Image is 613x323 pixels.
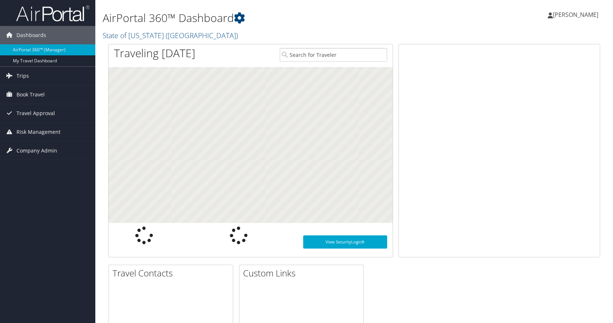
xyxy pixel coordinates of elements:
[548,4,606,26] a: [PERSON_NAME]
[103,10,438,26] h1: AirPortal 360™ Dashboard
[16,142,57,160] span: Company Admin
[16,85,45,104] span: Book Travel
[16,67,29,85] span: Trips
[103,30,240,40] a: State of [US_STATE] ([GEOGRAPHIC_DATA])
[16,5,89,22] img: airportal-logo.png
[303,235,387,249] a: View SecurityLogic®
[114,45,195,61] h1: Traveling [DATE]
[553,11,598,19] span: [PERSON_NAME]
[16,123,60,141] span: Risk Management
[16,104,55,122] span: Travel Approval
[113,267,233,279] h2: Travel Contacts
[243,267,363,279] h2: Custom Links
[280,48,387,62] input: Search for Traveler
[16,26,46,44] span: Dashboards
